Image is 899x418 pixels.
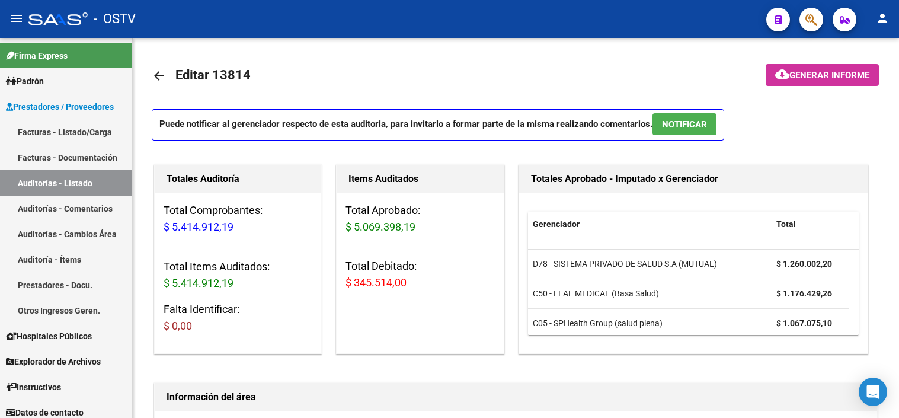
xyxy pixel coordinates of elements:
span: Editar 13814 [175,68,251,82]
span: $ 5.414.912,19 [164,221,233,233]
h1: Información del área [167,388,865,407]
span: - OSTV [94,6,136,32]
datatable-header-cell: Total [772,212,849,237]
h3: Total Aprobado: [345,202,494,235]
button: Generar informe [766,64,879,86]
span: $ 345.514,00 [345,276,407,289]
strong: $ 1.176.429,26 [776,289,832,298]
span: Firma Express [6,49,68,62]
span: C05 - SPHealth Group (salud plena) [533,318,663,328]
h3: Total Debitado: [345,258,494,291]
p: Puede notificar al gerenciador respecto de esta auditoria, para invitarlo a formar parte de la mi... [152,109,724,141]
span: Explorador de Archivos [6,355,101,368]
strong: $ 1.260.002,20 [776,259,832,269]
span: $ 5.069.398,19 [345,221,415,233]
h3: Total Items Auditados: [164,259,312,292]
span: Total [776,219,796,229]
span: Hospitales Públicos [6,330,92,343]
span: Instructivos [6,381,61,394]
h3: Falta Identificar: [164,301,312,334]
span: Generar informe [789,70,869,81]
h1: Totales Auditoría [167,170,309,189]
div: Open Intercom Messenger [859,378,887,406]
span: NOTIFICAR [662,119,707,130]
span: $ 0,00 [164,320,192,332]
span: C50 - LEAL MEDICAL (Basa Salud) [533,289,659,298]
h1: Items Auditados [348,170,491,189]
strong: $ 1.067.075,10 [776,318,832,328]
h3: Total Comprobantes: [164,202,312,235]
span: Gerenciador [533,219,580,229]
datatable-header-cell: Gerenciador [528,212,772,237]
span: D78 - SISTEMA PRIVADO DE SALUD S.A (MUTUAL) [533,259,717,269]
h1: Totales Aprobado - Imputado x Gerenciador [531,170,856,189]
button: NOTIFICAR [652,113,716,135]
span: Padrón [6,75,44,88]
mat-icon: menu [9,11,24,25]
mat-icon: arrow_back [152,69,166,83]
mat-icon: person [875,11,890,25]
mat-icon: cloud_download [775,67,789,81]
span: $ 5.414.912,19 [164,277,233,289]
span: Prestadores / Proveedores [6,100,114,113]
